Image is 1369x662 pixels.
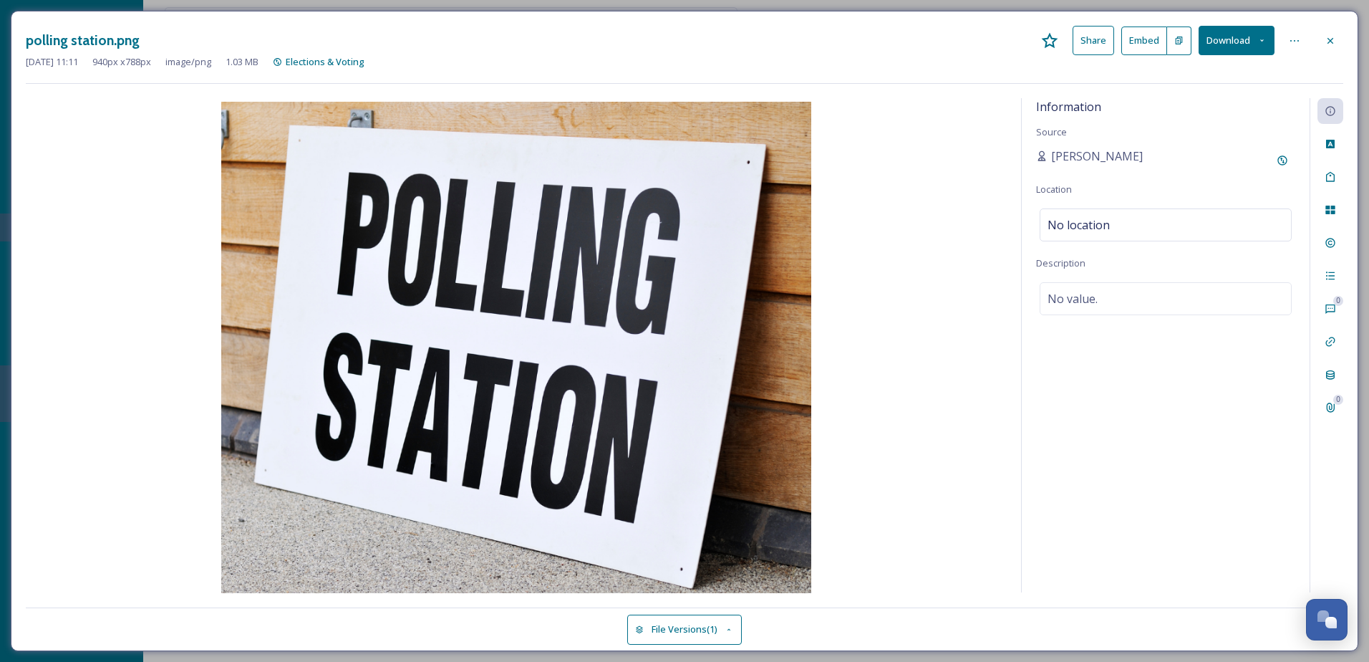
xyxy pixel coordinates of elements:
span: Information [1036,99,1101,115]
span: No value. [1048,290,1098,307]
span: Description [1036,256,1085,269]
button: Share [1073,26,1114,55]
h3: polling station.png [26,30,140,51]
button: Open Chat [1306,599,1348,641]
span: [PERSON_NAME] [1051,148,1143,165]
img: polling%20station.png [26,102,1007,596]
span: [DATE] 11:11 [26,55,78,69]
span: No location [1048,216,1110,234]
button: File Versions(1) [627,615,742,644]
div: 0 [1333,296,1343,306]
button: Download [1199,26,1274,55]
span: Source [1036,125,1067,138]
span: 940 px x 788 px [92,55,151,69]
span: image/png [165,55,211,69]
span: Elections & Voting [286,55,364,68]
span: 1.03 MB [226,55,258,69]
div: 0 [1333,395,1343,405]
span: Location [1036,183,1072,196]
button: Embed [1121,27,1167,55]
